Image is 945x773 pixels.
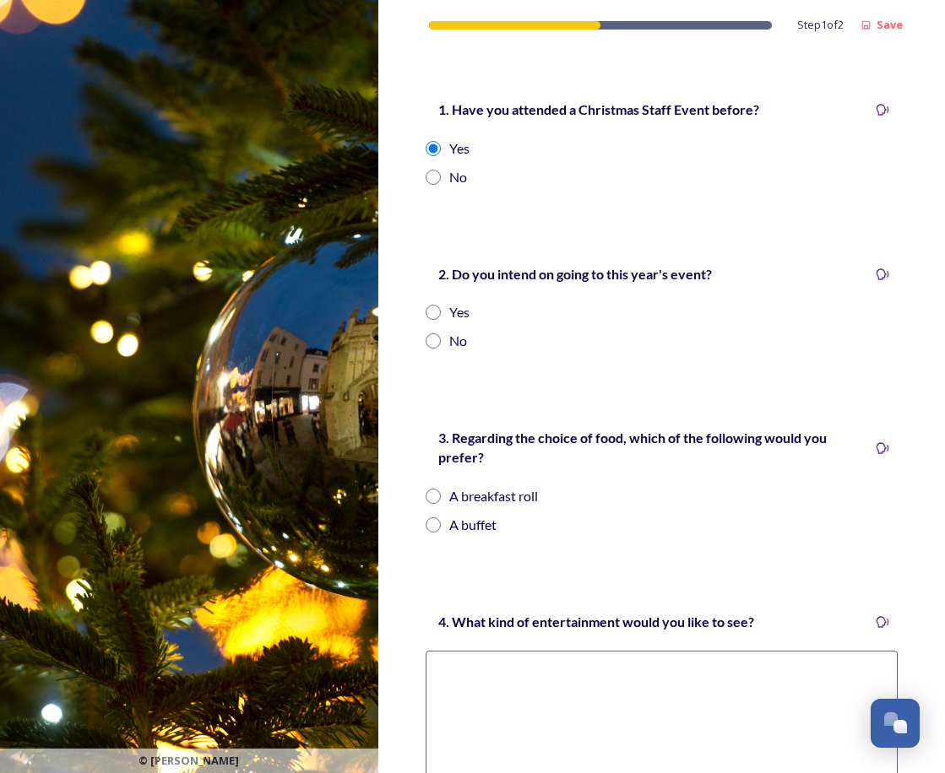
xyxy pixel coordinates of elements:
div: No [449,167,467,187]
div: A buffet [449,515,497,535]
strong: Save [877,17,903,32]
strong: 1. Have you attended a Christmas Staff Event before? [438,101,759,117]
div: Yes [449,138,470,159]
button: Open Chat [871,699,920,748]
span: © [PERSON_NAME] [138,753,239,769]
strong: 3. Regarding the choice of food, which of the following would you prefer? [438,430,829,465]
div: Yes [449,302,470,322]
div: No [449,331,467,351]
span: Step 1 of 2 [797,17,844,33]
strong: 4. What kind of entertainment would you like to see? [438,614,754,630]
div: A breakfast roll [449,486,538,506]
strong: 2. Do you intend on going to this year's event? [438,266,712,282]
